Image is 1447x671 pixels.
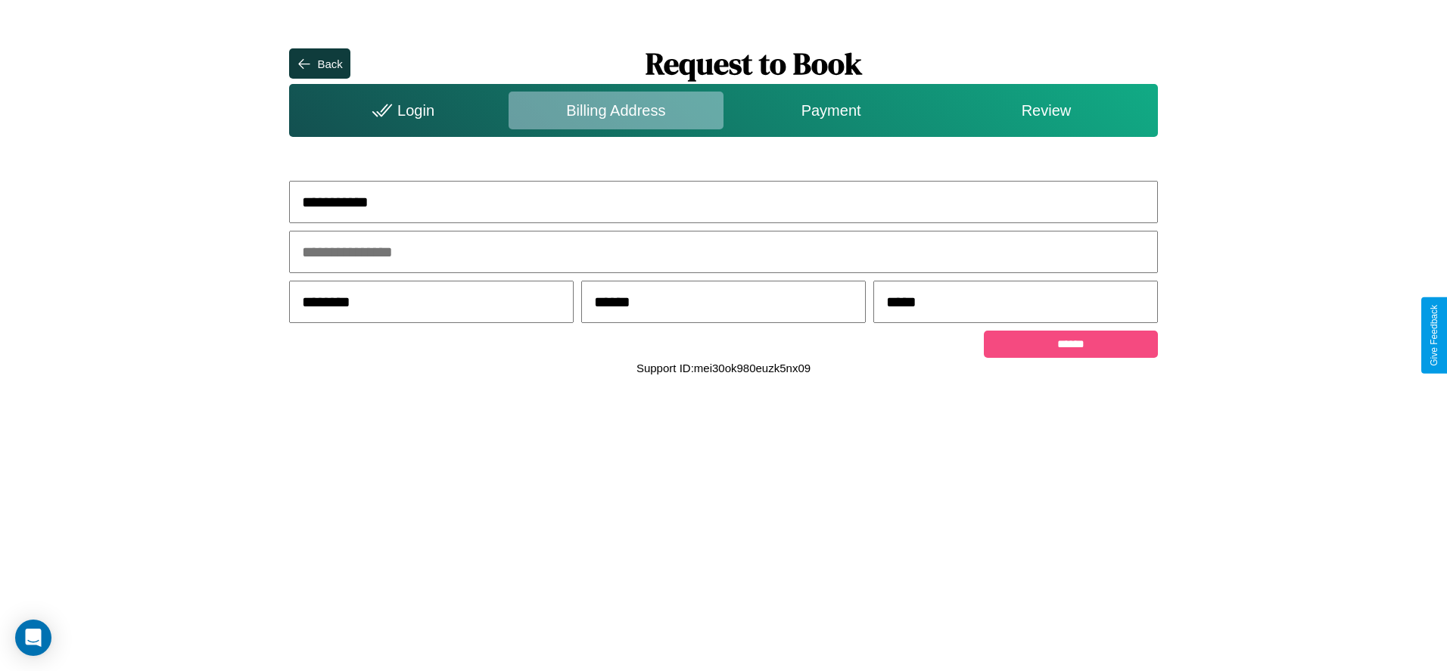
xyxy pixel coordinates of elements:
[293,92,508,129] div: Login
[509,92,723,129] div: Billing Address
[1429,305,1439,366] div: Give Feedback
[289,48,350,79] button: Back
[723,92,938,129] div: Payment
[350,43,1158,84] h1: Request to Book
[15,620,51,656] div: Open Intercom Messenger
[636,358,811,378] p: Support ID: mei30ok980euzk5nx09
[317,57,342,70] div: Back
[938,92,1153,129] div: Review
